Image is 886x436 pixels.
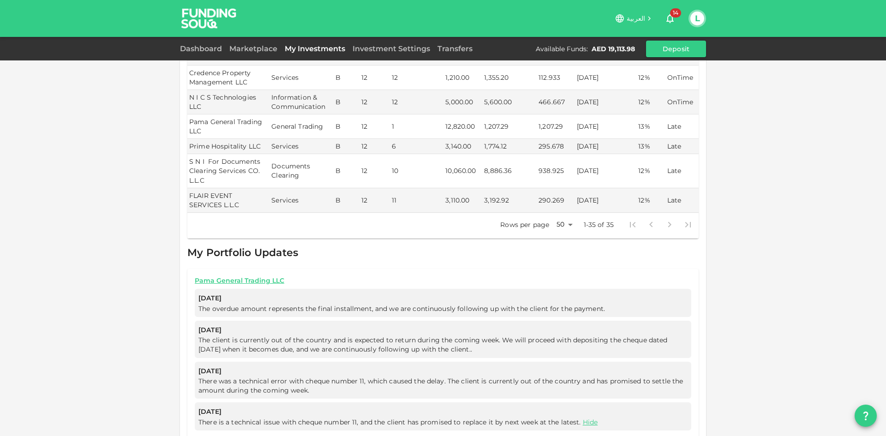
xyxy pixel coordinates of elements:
[665,90,699,114] td: OnTime
[665,139,699,154] td: Late
[281,44,349,53] a: My Investments
[198,377,683,394] span: There was a technical error with cheque number 11, which caused the delay. The client is currentl...
[187,66,269,90] td: Credence Property Management LLC
[443,114,482,139] td: 12,820.00
[636,90,665,114] td: 12%
[359,154,390,188] td: 12
[187,90,269,114] td: N I C S Technologies LLC
[434,44,476,53] a: Transfers
[198,305,609,313] span: The overdue amount represents the final installment, and we are continuously following up with th...
[665,114,699,139] td: Late
[269,188,334,213] td: Services
[443,139,482,154] td: 3,140.00
[198,324,688,336] span: [DATE]
[359,66,390,90] td: 12
[334,139,359,154] td: B
[390,154,444,188] td: 10
[334,188,359,213] td: B
[195,276,691,285] a: Pama General Trading LLC
[665,188,699,213] td: Late
[553,218,575,231] div: 50
[390,90,444,114] td: 12
[482,66,537,90] td: 1,355.20
[359,114,390,139] td: 12
[636,154,665,188] td: 12%
[500,220,549,229] p: Rows per page
[575,154,637,188] td: [DATE]
[334,90,359,114] td: B
[226,44,281,53] a: Marketplace
[187,154,269,188] td: S N I For Documents Clearing Services CO. L.L.C
[537,90,575,114] td: 466.667
[443,154,482,188] td: 10,060.00
[575,90,637,114] td: [DATE]
[584,220,614,229] p: 1-35 of 35
[665,154,699,188] td: Late
[187,114,269,139] td: Pama General Trading LLC
[198,418,599,426] span: There is a technical issue with cheque number 11, and the client has promised to replace it by ne...
[334,114,359,139] td: B
[537,154,575,188] td: 938.925
[670,8,681,18] span: 14
[537,188,575,213] td: 290.269
[359,90,390,114] td: 12
[537,66,575,90] td: 112.933
[269,90,334,114] td: Information & Communication
[187,139,269,154] td: Prime Hospitality LLC
[575,66,637,90] td: [DATE]
[636,139,665,154] td: 13%
[198,293,688,304] span: [DATE]
[636,188,665,213] td: 12%
[390,66,444,90] td: 12
[198,406,688,418] span: [DATE]
[646,41,706,57] button: Deposit
[187,246,298,259] span: My Portfolio Updates
[627,14,645,23] span: العربية
[575,114,637,139] td: [DATE]
[443,66,482,90] td: 1,210.00
[661,9,679,28] button: 14
[269,114,334,139] td: General Trading
[482,139,537,154] td: 1,774.12
[575,139,637,154] td: [DATE]
[592,44,635,54] div: AED 19,113.98
[198,336,668,353] span: The client is currently out of the country and is expected to return during the coming week. We w...
[269,139,334,154] td: Services
[636,66,665,90] td: 12%
[482,114,537,139] td: 1,207.29
[198,365,688,377] span: [DATE]
[636,114,665,139] td: 13%
[443,90,482,114] td: 5,000.00
[390,188,444,213] td: 11
[482,90,537,114] td: 5,600.00
[390,139,444,154] td: 6
[187,188,269,213] td: FLAIR EVENT SERVICES L.L.C
[583,418,598,426] a: Hide
[334,66,359,90] td: B
[180,44,226,53] a: Dashboard
[536,44,588,54] div: Available Funds :
[482,154,537,188] td: 8,886.36
[855,405,877,427] button: question
[359,188,390,213] td: 12
[359,139,390,154] td: 12
[269,66,334,90] td: Services
[390,114,444,139] td: 1
[269,154,334,188] td: Documents Clearing
[575,188,637,213] td: [DATE]
[690,12,704,25] button: L
[334,154,359,188] td: B
[665,66,699,90] td: OnTime
[537,139,575,154] td: 295.678
[349,44,434,53] a: Investment Settings
[537,114,575,139] td: 1,207.29
[443,188,482,213] td: 3,110.00
[482,188,537,213] td: 3,192.92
